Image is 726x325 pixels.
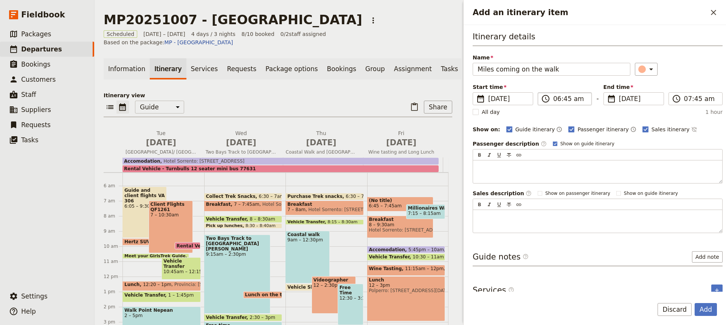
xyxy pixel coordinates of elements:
[124,204,165,209] span: 6:05 – 9:30am
[473,7,707,18] h2: Add an itinerary item
[143,30,185,38] span: [DATE] – [DATE]
[436,58,463,79] a: Tasks
[203,149,280,155] span: Two Bays Track to [GEOGRAPHIC_DATA][PERSON_NAME]
[104,213,123,219] div: 8 am
[369,222,432,227] span: 8 – 9:30am
[286,137,357,148] span: [DATE]
[126,137,197,148] span: [DATE]
[286,129,357,148] h2: Thu
[287,237,328,243] span: 9am – 12:30pm
[369,288,444,293] span: Polperro: [STREET_ADDRESS][DATE][PERSON_NAME][DATE][PERSON_NAME]
[206,202,234,207] span: Breakfast
[204,314,282,321] div: Vehicle Transfer2:30 – 3pm
[104,92,452,99] p: Itinerary view
[206,315,250,320] span: Vehicle Transfer
[369,266,405,271] span: Wine Tasting
[541,141,547,147] span: ​
[361,58,389,79] a: Group
[163,258,199,269] span: Vehicle Transfer
[473,83,533,91] span: Start time
[408,101,421,114] button: Paste itinerary item
[624,190,678,196] span: Show on guide itinerary
[369,247,409,252] span: Accomodation
[104,228,123,234] div: 9 am
[206,252,269,257] span: 9:15am – 2:30pm
[123,187,167,238] div: Guide and client flights VA 3066:05 – 9:30am
[21,308,36,315] span: Help
[206,129,277,148] h2: Wed
[285,201,364,215] div: Breakfast7 – 8amHotel Sorrento: [STREET_ADDRESS]
[313,277,354,283] span: Videographer
[123,157,443,172] div: Rental Vehicle - Turnbulls 12 seater mini bus 77631AccomodationHotel Sorrento: [STREET_ADDRESS]
[123,238,167,246] div: Hertz SUV - L3230552935 [PERSON_NAME]
[21,121,51,129] span: Requests
[261,58,322,79] a: Package options
[327,220,357,224] span: 8:15 – 8:30am
[287,207,306,212] span: 7 – 8am
[367,216,434,238] div: Breakfast8 – 9:30amHotel Sorrento: [STREET_ADDRESS]
[413,254,444,260] span: 10:30 – 11am
[161,257,200,280] div: Vehicle Transfer10:45am – 12:15pm
[369,277,444,283] span: Lunch
[186,58,223,79] a: Services
[306,207,389,212] span: Hotel Sorrento: [STREET_ADDRESS]
[204,216,282,223] div: Vehicle Transfer8 – 8:30am
[164,39,233,45] a: MP - [GEOGRAPHIC_DATA]
[596,94,599,105] span: -
[206,137,277,148] span: [DATE]
[21,9,65,20] span: Fieldbook
[312,276,356,314] div: Videographer12 – 2:30pm
[287,194,346,199] span: Purchase Trek snacks
[285,284,330,291] div: Vehicle Shuffle12:30 – 1pm
[104,198,123,204] div: 7 am
[126,129,197,148] h2: Tue
[406,204,445,219] div: Millionaires Walk7:15 – 8:15am
[171,282,243,290] span: Provincia: [STREET_ADDRESS]
[281,30,326,38] span: 0 / 2 staff assigned
[366,129,437,148] h2: Fri
[259,202,343,210] span: Hotel Sorrento: [STREET_ADDRESS]
[150,202,191,212] span: Client Flights QF1261
[505,151,513,159] button: Format strikethrough
[367,265,445,276] div: Wine Tasting11:15am – 12pmPolperro: [STREET_ADDRESS][DATE][PERSON_NAME][DATE][PERSON_NAME]
[143,282,171,290] span: 12:20 – 1pm
[408,247,444,252] span: 5:45pm – 10am
[104,258,123,264] div: 11 am
[515,126,555,133] span: Guide itinerary
[285,193,364,200] div: Purchase Trek snacks6:30 – 7am
[603,83,664,91] span: End time
[692,251,723,263] button: Add note
[607,94,616,103] span: ​
[123,281,201,291] div: Lunch12:20 – 1pmProvincia: [STREET_ADDRESS]
[206,236,269,252] span: Two Bays Track to [GEOGRAPHIC_DATA][PERSON_NAME]
[203,129,283,157] button: Wed [DATE]Two Bays Track to [GEOGRAPHIC_DATA][PERSON_NAME]
[206,216,250,222] span: Vehicle Transfer
[104,58,150,79] a: Information
[313,283,354,288] span: 12 – 2:30pm
[367,253,445,261] div: Vehicle Transfer10:30 – 11am
[21,91,36,98] span: Staff
[473,285,514,296] h3: Services
[369,198,432,203] span: (No title)
[340,285,362,295] span: Free Time
[346,194,371,199] span: 6:30 – 7am
[691,125,697,134] button: Time not shown on sales itinerary
[405,266,444,275] span: 11:15am – 12pm
[259,194,284,199] span: 6:30 – 7am
[123,129,203,157] button: Tue [DATE][GEOGRAPHIC_DATA]/ [GEOGRAPHIC_DATA]
[508,287,514,293] span: ​
[104,289,123,295] div: 1 pm
[124,313,199,318] span: 2 – 5pm
[21,61,50,68] span: Bookings
[366,137,437,148] span: [DATE]
[577,126,628,133] span: Passenger itinerary
[123,291,201,302] div: Vehicle Transfer1 – 1:45pm
[287,285,329,290] span: Vehicle Shuffle
[124,254,189,258] span: Meet your GirlsTrek Guide
[541,94,550,103] span: ​
[177,243,312,248] span: Rental Vehicle - Turnbulls 12 seater mini bus 77631
[526,190,532,196] span: ​
[124,166,256,171] span: Rental Vehicle - Turnbulls 12 seater mini bus 77631
[124,239,237,244] span: Hertz SUV - L3230552935 [PERSON_NAME]
[283,149,360,155] span: Coastal Walk and [GEOGRAPHIC_DATA]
